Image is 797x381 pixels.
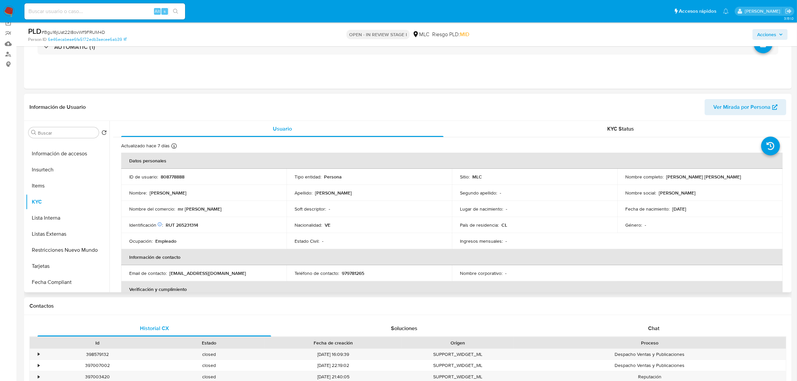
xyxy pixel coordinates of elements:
[745,8,783,14] p: pablo.ruidiaz@mercadolibre.com
[324,174,342,180] p: Persona
[329,206,330,212] p: -
[265,349,402,360] div: [DATE] 16:09:39
[37,39,778,55] div: AUTOMATIC (1)
[460,222,499,228] p: País de residencia :
[672,206,686,212] p: [DATE]
[713,99,771,115] span: Ver Mirada por Persona
[164,8,166,14] span: s
[679,8,716,15] span: Accesos rápidos
[54,43,95,51] h3: AUTOMATIC (1)
[625,222,642,228] p: Género :
[42,360,153,371] div: 397007002
[757,29,776,40] span: Acciones
[295,238,319,244] p: Estado Civil :
[101,130,107,137] button: Volver al orden por defecto
[121,153,783,169] th: Datos personales
[26,178,109,194] button: Items
[500,190,501,196] p: -
[29,104,86,110] h1: Información de Usuario
[723,8,729,14] a: Notificaciones
[625,206,669,212] p: Fecha de nacimiento :
[158,339,260,346] div: Estado
[26,274,109,290] button: Fecha Compliant
[625,190,656,196] p: Nombre social :
[26,258,109,274] button: Tarjetas
[265,360,402,371] div: [DATE] 22:19:02
[460,190,497,196] p: Segundo apellido :
[129,222,163,228] p: Identificación :
[648,324,659,332] span: Chat
[166,222,198,228] p: RUT 265231314
[625,174,663,180] p: Nombre completo :
[26,146,109,162] button: Información de accesos
[24,7,185,16] input: Buscar usuario o caso...
[121,143,170,149] p: Actualizado hace 7 días
[705,99,786,115] button: Ver Mirada por Persona
[659,190,696,196] p: [PERSON_NAME]
[295,270,339,276] p: Teléfono de contacto :
[155,8,160,14] span: Alt
[460,206,503,212] p: Lugar de nacimiento :
[645,222,646,228] p: -
[42,349,153,360] div: 398579132
[460,30,469,38] span: MID
[28,26,42,36] b: PLD
[402,349,513,360] div: SUPPORT_WIDGET_ML
[460,238,503,244] p: Ingresos mensuales :
[505,270,506,276] p: -
[460,174,470,180] p: Sitio :
[346,30,410,39] p: OPEN - IN REVIEW STAGE I
[129,238,153,244] p: Ocupación :
[269,339,397,346] div: Fecha de creación
[608,125,634,133] span: KYC Status
[121,249,783,265] th: Información de contacto
[518,339,781,346] div: Proceso
[161,174,184,180] p: 808778888
[129,206,175,212] p: Nombre del comercio :
[28,36,47,43] b: Person ID
[178,206,222,212] p: mr [PERSON_NAME]
[513,349,786,360] div: Despacho Ventas y Publicaciones
[295,222,322,228] p: Nacionalidad :
[506,206,507,212] p: -
[129,174,158,180] p: ID de usuario :
[505,238,507,244] p: -
[31,130,36,135] button: Buscar
[42,29,105,35] span: # Bgu16jUat22l8ovWf9FRUM4D
[325,222,330,228] p: VE
[155,238,176,244] p: Empleado
[501,222,507,228] p: CL
[432,31,469,38] span: Riesgo PLD:
[26,194,109,210] button: KYC
[26,162,109,178] button: Insurtech
[26,290,109,306] button: Perfiles
[38,362,39,369] div: •
[666,174,741,180] p: [PERSON_NAME] [PERSON_NAME]
[460,270,502,276] p: Nombre corporativo :
[784,16,794,21] span: 3.151.0
[26,242,109,258] button: Restricciones Nuevo Mundo
[169,270,246,276] p: [EMAIL_ADDRESS][DOMAIN_NAME]
[140,324,169,332] span: Historial CX
[407,339,509,346] div: Origen
[169,7,182,16] button: search-icon
[295,190,312,196] p: Apellido :
[513,360,786,371] div: Despacho Ventas y Publicaciones
[412,31,429,38] div: MLC
[472,174,482,180] p: MLC
[38,374,39,380] div: •
[402,360,513,371] div: SUPPORT_WIDGET_ML
[295,206,326,212] p: Soft descriptor :
[315,190,352,196] p: [PERSON_NAME]
[153,349,264,360] div: closed
[342,270,364,276] p: 979781265
[121,281,783,297] th: Verificación y cumplimiento
[38,130,96,136] input: Buscar
[322,238,323,244] p: -
[785,8,792,15] a: Salir
[273,125,292,133] span: Usuario
[752,29,788,40] button: Acciones
[391,324,417,332] span: Soluciones
[46,339,148,346] div: Id
[48,36,127,43] a: 6e46ecabeae6fa5172edb3aecee6ab39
